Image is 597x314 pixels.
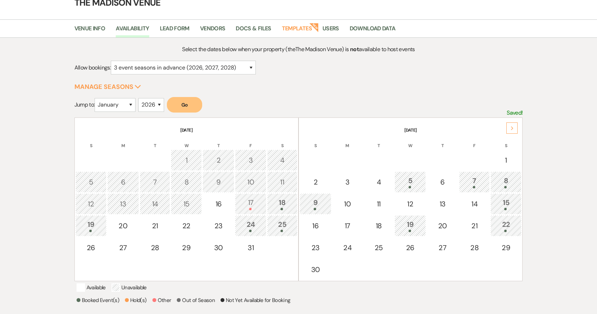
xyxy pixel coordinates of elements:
[79,177,103,187] div: 5
[74,84,141,90] button: Manage Seasons
[367,199,390,209] div: 11
[494,155,518,165] div: 1
[332,134,363,149] th: M
[175,221,198,231] div: 22
[79,242,103,253] div: 26
[282,24,312,37] a: Templates
[206,199,230,209] div: 16
[111,221,135,231] div: 20
[175,177,198,187] div: 8
[171,134,202,149] th: W
[463,221,486,231] div: 21
[271,197,294,210] div: 18
[175,199,198,209] div: 15
[267,134,297,149] th: S
[239,197,262,210] div: 17
[79,199,103,209] div: 12
[271,177,294,187] div: 11
[206,155,230,165] div: 2
[309,22,319,32] strong: New
[77,296,119,304] p: Booked Event(s)
[363,134,394,149] th: T
[79,219,103,232] div: 19
[494,175,518,188] div: 8
[336,242,359,253] div: 24
[221,296,290,304] p: Not Yet Available for Booking
[111,177,135,187] div: 6
[300,119,521,133] th: [DATE]
[367,221,390,231] div: 18
[271,155,294,165] div: 4
[303,264,327,275] div: 30
[206,242,230,253] div: 30
[111,242,135,253] div: 27
[74,101,95,108] span: Jump to:
[507,108,523,117] p: Saved!
[239,242,262,253] div: 31
[300,134,331,149] th: S
[367,242,390,253] div: 25
[239,219,262,232] div: 24
[303,221,327,231] div: 16
[303,242,327,253] div: 23
[239,177,262,187] div: 10
[322,24,339,37] a: Users
[144,199,166,209] div: 14
[111,199,135,209] div: 13
[125,296,147,304] p: Hold(s)
[350,24,396,37] a: Download Data
[144,177,166,187] div: 7
[271,219,294,232] div: 25
[367,177,390,187] div: 4
[77,283,106,292] p: Available
[236,24,271,37] a: Docs & Files
[494,242,518,253] div: 29
[206,177,230,187] div: 9
[130,45,466,54] p: Select the dates below when your property (the The Madison Venue ) is available to host events
[463,242,486,253] div: 28
[239,155,262,165] div: 3
[167,97,202,113] button: Go
[152,296,171,304] p: Other
[398,219,422,232] div: 19
[111,283,147,292] p: Unavailable
[235,134,266,149] th: F
[175,242,198,253] div: 29
[144,242,166,253] div: 28
[430,221,454,231] div: 20
[116,24,149,37] a: Availability
[463,199,486,209] div: 14
[107,134,139,149] th: M
[175,155,198,165] div: 1
[430,242,454,253] div: 27
[303,197,327,210] div: 9
[76,119,297,133] th: [DATE]
[200,24,225,37] a: Vendors
[206,221,230,231] div: 23
[430,177,454,187] div: 6
[430,199,454,209] div: 13
[490,134,522,149] th: S
[398,175,422,188] div: 5
[160,24,189,37] a: Lead Form
[140,134,170,149] th: T
[398,199,422,209] div: 12
[494,197,518,210] div: 15
[459,134,490,149] th: F
[394,134,426,149] th: W
[76,134,107,149] th: S
[463,175,486,188] div: 7
[350,46,359,53] strong: not
[336,221,359,231] div: 17
[427,134,458,149] th: T
[303,177,327,187] div: 2
[398,242,422,253] div: 26
[74,24,105,37] a: Venue Info
[74,64,111,71] span: Allow bookings:
[336,177,359,187] div: 3
[144,221,166,231] div: 21
[494,219,518,232] div: 22
[336,199,359,209] div: 10
[177,296,215,304] p: Out of Season
[203,134,234,149] th: T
